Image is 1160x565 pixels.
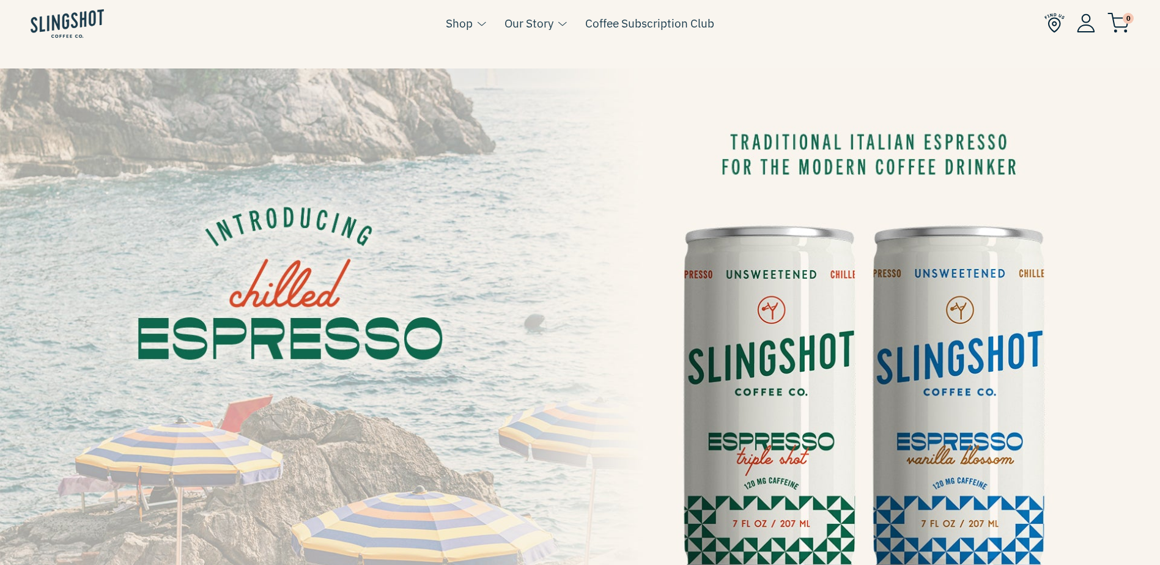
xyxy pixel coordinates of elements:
a: Our Story [504,14,553,32]
a: 0 [1107,16,1129,31]
img: Find Us [1044,13,1065,33]
a: Coffee Subscription Club [585,14,714,32]
a: Shop [446,14,473,32]
span: 0 [1123,13,1134,24]
img: cart [1107,13,1129,33]
img: Account [1077,13,1095,32]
